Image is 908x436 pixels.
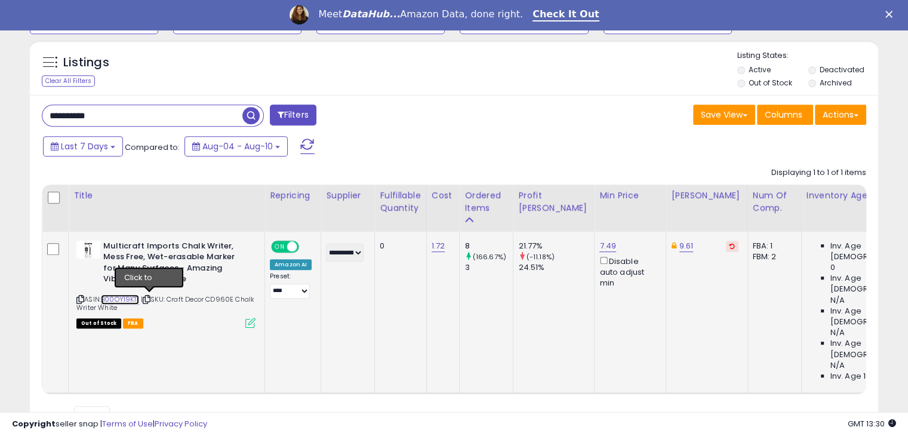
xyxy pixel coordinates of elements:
div: Amazon AI [270,259,312,270]
div: ASIN: [76,241,256,327]
span: Last 7 Days [61,140,108,152]
span: OFF [297,241,316,251]
img: Profile image for Georgie [290,5,309,24]
button: Last 7 Days [43,136,123,156]
small: (-11.18%) [527,252,555,262]
div: Fulfillable Quantity [380,189,421,214]
span: Columns [765,109,802,121]
span: 0 [830,262,835,273]
strong: Copyright [12,418,56,429]
button: Aug-04 - Aug-10 [184,136,288,156]
span: ON [272,241,287,251]
span: All listings that are currently out of stock and unavailable for purchase on Amazon [76,318,121,328]
button: Columns [757,105,813,125]
div: Repricing [270,189,316,202]
a: Privacy Policy [155,418,207,429]
div: 21.77% [518,241,594,251]
div: Min Price [599,189,661,202]
div: 3 [464,262,513,273]
button: Actions [815,105,866,125]
span: N/A [830,360,845,371]
label: Deactivated [819,65,864,75]
div: Clear All Filters [42,75,95,87]
span: Inv. Age 181 Plus: [830,371,893,382]
label: Active [749,65,771,75]
a: 7.49 [599,240,616,252]
span: 2025-08-18 13:30 GMT [848,418,896,429]
a: 1.72 [432,240,445,252]
div: Disable auto adjust min [599,254,657,289]
div: 24.51% [518,262,594,273]
div: seller snap | | [12,419,207,430]
p: Listing States: [737,50,878,62]
span: Compared to: [125,142,180,153]
span: | SKU: Craft Decor CD960E Chalk Writer White [76,294,254,312]
div: FBM: 2 [753,251,792,262]
span: Aug-04 - Aug-10 [202,140,273,152]
div: FBA: 1 [753,241,792,251]
span: Show: entries [51,410,137,422]
b: Multicraft Imports Chalk Writer, Mess Free, Wet-erasable Marker for Many Surfaces - Amazing Vibra... [103,241,248,288]
div: 0 [380,241,417,251]
label: Out of Stock [749,78,792,88]
a: B00OY19KTI [101,294,139,305]
div: Close [885,11,897,18]
a: Terms of Use [102,418,153,429]
div: Displaying 1 to 1 of 1 items [771,167,866,179]
span: N/A [830,295,845,306]
div: 8 [464,241,513,251]
img: 41GO5gismcL._SL40_.jpg [76,241,100,259]
div: Num of Comp. [753,189,796,214]
span: FBA [123,318,143,328]
h5: Listings [63,54,109,71]
th: CSV column name: cust_attr_1_Supplier [321,185,375,232]
div: Preset: [270,272,312,299]
label: Archived [819,78,851,88]
a: Check It Out [533,8,599,22]
button: Save View [693,105,755,125]
a: 9.61 [679,240,694,252]
small: (166.67%) [473,252,506,262]
div: Title [73,189,260,202]
button: Filters [270,105,316,125]
span: N/A [830,327,845,338]
div: Profit [PERSON_NAME] [518,189,589,214]
div: Cost [432,189,455,202]
div: Meet Amazon Data, done right. [318,8,523,20]
i: DataHub... [342,8,400,20]
div: Supplier [326,189,370,202]
div: Ordered Items [464,189,508,214]
div: [PERSON_NAME] [671,189,742,202]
